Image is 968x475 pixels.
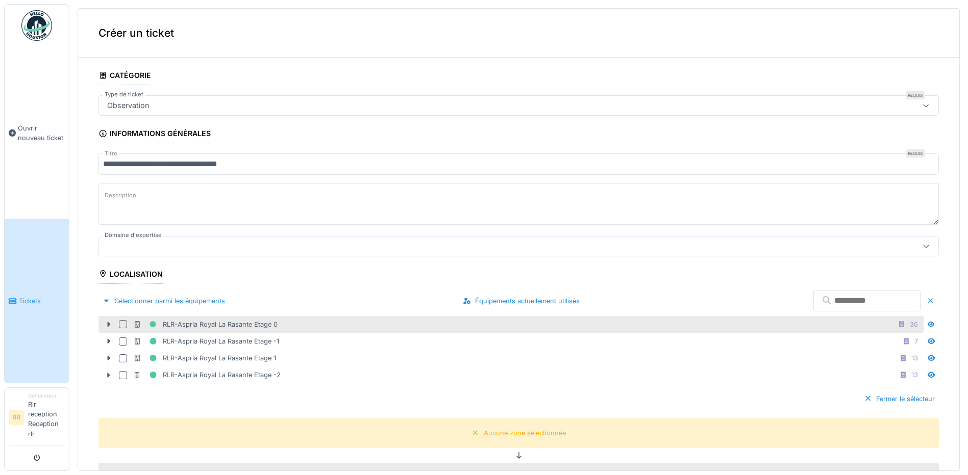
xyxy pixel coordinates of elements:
[911,353,918,363] div: 13
[9,410,24,425] li: RR
[133,318,278,331] div: RLR-Aspria Royal La Rasante Etage 0
[103,189,138,202] label: Description
[78,9,959,58] div: Créer un ticket
[103,90,145,99] label: Type de ticket
[133,335,279,348] div: RLR-Aspria Royal La Rasante Etage -1
[133,368,281,381] div: RLR-Aspria Royal La Rasante Etage -2
[18,123,65,143] span: Ouvrir nouveau ticket
[9,392,65,445] a: RR DemandeurRlr reception Reception rlr
[906,149,925,157] div: Requis
[459,294,584,308] div: Équipements actuellement utilisés
[103,100,154,111] div: Observation
[98,267,163,284] div: Localisation
[910,320,918,329] div: 36
[98,68,151,85] div: Catégorie
[911,370,918,380] div: 13
[5,46,69,219] a: Ouvrir nouveau ticket
[19,296,65,306] span: Tickets
[28,392,65,443] li: Rlr reception Reception rlr
[5,219,69,382] a: Tickets
[914,336,918,346] div: 7
[98,294,229,308] div: Sélectionner parmi les équipements
[28,392,65,400] div: Demandeur
[860,392,939,406] div: Fermer le sélecteur
[21,10,52,41] img: Badge_color-CXgf-gQk.svg
[484,428,566,438] div: Aucune zone sélectionnée
[906,91,925,99] div: Requis
[103,149,119,158] label: Titre
[133,352,276,364] div: RLR-Aspria Royal La Rasante Etage 1
[103,231,164,240] label: Domaine d'expertise
[98,126,211,143] div: Informations générales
